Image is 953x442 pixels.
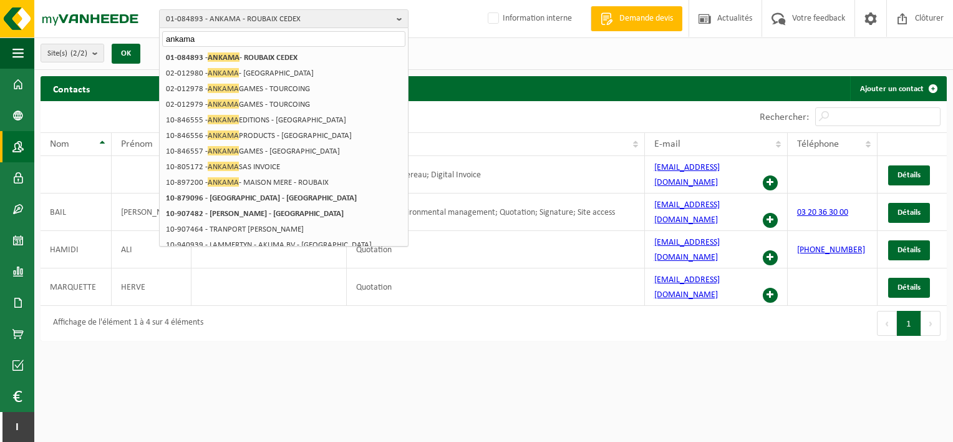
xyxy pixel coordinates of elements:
td: Quotation [347,231,645,268]
span: ANKAMA [208,68,239,77]
span: Détails [897,171,921,179]
td: Borderel-Bordereau; Digital Invoice [347,156,645,194]
strong: 10-907482 - [PERSON_NAME] - [GEOGRAPHIC_DATA] [166,210,344,218]
li: 10-907464 - TRANPORT [PERSON_NAME] [162,222,405,237]
button: Site(s)(2/2) [41,44,104,62]
td: Collection; Environmental management; Quotation; Signature; Site access [347,194,645,231]
li: 10-897200 - - MAISON MERE - ROUBAIX [162,175,405,190]
span: Prénom [121,139,153,149]
li: 02-012980 - - [GEOGRAPHIC_DATA] [162,66,405,81]
a: 03 20 36 30 00 [797,208,848,217]
a: [EMAIL_ADDRESS][DOMAIN_NAME] [654,238,720,262]
a: Détails [888,203,930,223]
span: 01-084893 - ANKAMA - ROUBAIX CEDEX [166,10,392,29]
a: Demande devis [591,6,682,31]
span: E-mail [654,139,680,149]
a: [EMAIL_ADDRESS][DOMAIN_NAME] [654,275,720,300]
li: 10-846555 - EDITIONS - [GEOGRAPHIC_DATA] [162,112,405,128]
li: 10-846557 - GAMES - [GEOGRAPHIC_DATA] [162,144,405,159]
span: Détails [897,209,921,217]
button: Next [921,311,941,336]
span: ANKAMA [208,130,239,140]
td: BAIL [41,194,112,231]
div: Affichage de l'élément 1 à 4 sur 4 éléments [47,312,203,335]
span: Nom [50,139,69,149]
span: ANKAMA [208,177,239,187]
li: 02-012979 - GAMES - TOURCOING [162,97,405,112]
strong: 01-084893 - - ROUBAIX CEDEX [166,52,298,62]
button: 1 [897,311,921,336]
span: Demande devis [616,12,676,25]
h2: Contacts [41,76,102,101]
td: ALI [112,231,191,268]
button: Previous [877,311,897,336]
strong: 10-879096 - [GEOGRAPHIC_DATA] - [GEOGRAPHIC_DATA] [166,194,357,202]
span: ANKAMA [208,84,239,93]
td: [PERSON_NAME] [112,194,191,231]
td: HERVE [112,268,191,306]
span: ANKAMA [208,146,239,155]
a: Détails [888,278,930,298]
li: 10-846556 - PRODUCTS - [GEOGRAPHIC_DATA] [162,128,405,144]
td: HAMIDI [41,231,112,268]
a: [PHONE_NUMBER] [797,245,865,255]
span: ANKAMA [208,52,239,62]
td: MARQUETTE [41,268,112,306]
li: 10-805172 - SAS INVOICE [162,159,405,175]
input: Chercher des succursales liées [162,31,405,47]
a: [EMAIL_ADDRESS][DOMAIN_NAME] [654,200,720,225]
button: OK [112,44,140,64]
a: [EMAIL_ADDRESS][DOMAIN_NAME] [654,163,720,187]
li: 02-012978 - GAMES - TOURCOING [162,81,405,97]
td: Quotation [347,268,645,306]
span: Téléphone [797,139,839,149]
span: ANKAMA [208,99,239,109]
a: Détails [888,240,930,260]
li: 10-940939 - LAMMERTYN - AKUMA BV - [GEOGRAPHIC_DATA] [162,237,405,253]
label: Information interne [485,9,572,28]
label: Rechercher: [760,112,809,122]
span: Détails [897,246,921,254]
a: Détails [888,165,930,185]
span: Détails [897,283,921,292]
span: ANKAMA [208,162,239,171]
span: Site(s) [47,44,87,63]
span: ANKAMA [208,115,239,124]
count: (2/2) [70,49,87,57]
a: Ajouter un contact [850,76,946,101]
button: 01-084893 - ANKAMA - ROUBAIX CEDEX [159,9,409,28]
